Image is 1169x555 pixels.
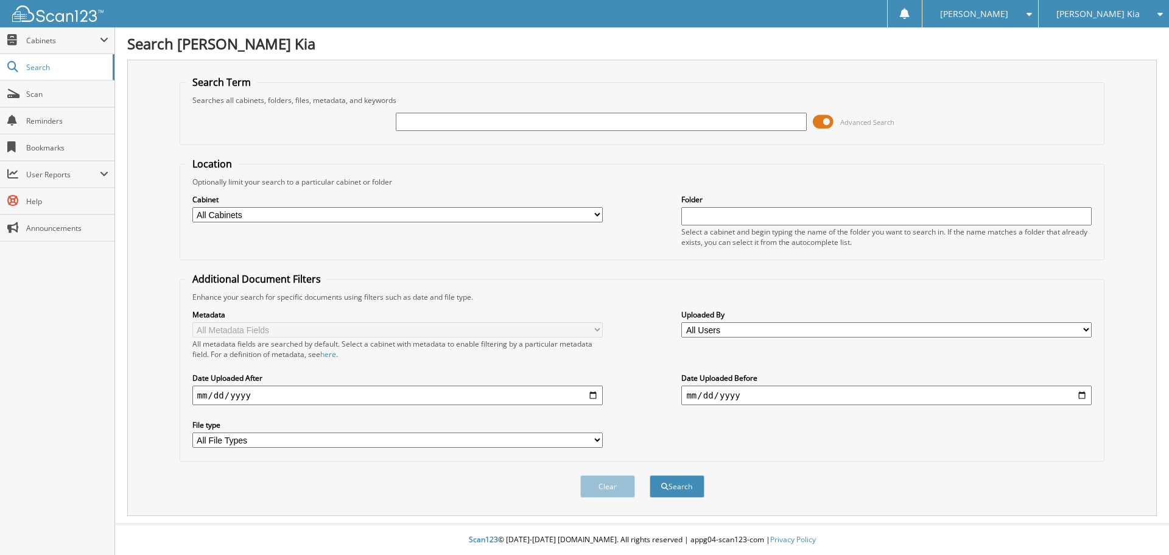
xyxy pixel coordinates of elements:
h1: Search [PERSON_NAME] Kia [127,34,1157,54]
input: start [192,386,603,405]
div: Optionally limit your search to a particular cabinet or folder [186,177,1098,187]
div: Enhance your search for specific documents using filters such as date and file type. [186,292,1098,302]
span: Scan [26,89,108,99]
label: Cabinet [192,194,603,205]
div: © [DATE]-[DATE] [DOMAIN_NAME]. All rights reserved | appg04-scan123-com | [115,525,1169,555]
label: Folder [681,194,1092,205]
a: here [320,349,336,359]
span: Announcements [26,223,108,233]
legend: Search Term [186,76,257,89]
input: end [681,386,1092,405]
span: Bookmarks [26,143,108,153]
label: File type [192,420,603,430]
span: Search [26,62,107,72]
label: Date Uploaded Before [681,373,1092,383]
label: Date Uploaded After [192,373,603,383]
button: Search [650,475,704,498]
img: scan123-logo-white.svg [12,5,104,22]
label: Uploaded By [681,309,1092,320]
span: [PERSON_NAME] Kia [1056,10,1140,18]
span: Reminders [26,116,108,126]
iframe: Chat Widget [1108,497,1169,555]
legend: Location [186,157,238,171]
span: Scan123 [469,534,498,545]
div: Select a cabinet and begin typing the name of the folder you want to search in. If the name match... [681,227,1092,247]
a: Privacy Policy [770,534,816,545]
span: Help [26,196,108,207]
span: Cabinets [26,35,100,46]
span: [PERSON_NAME] [940,10,1008,18]
button: Clear [580,475,635,498]
legend: Additional Document Filters [186,272,327,286]
label: Metadata [192,309,603,320]
div: All metadata fields are searched by default. Select a cabinet with metadata to enable filtering b... [192,339,603,359]
span: Advanced Search [840,118,894,127]
div: Searches all cabinets, folders, files, metadata, and keywords [186,95,1098,105]
span: User Reports [26,169,100,180]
